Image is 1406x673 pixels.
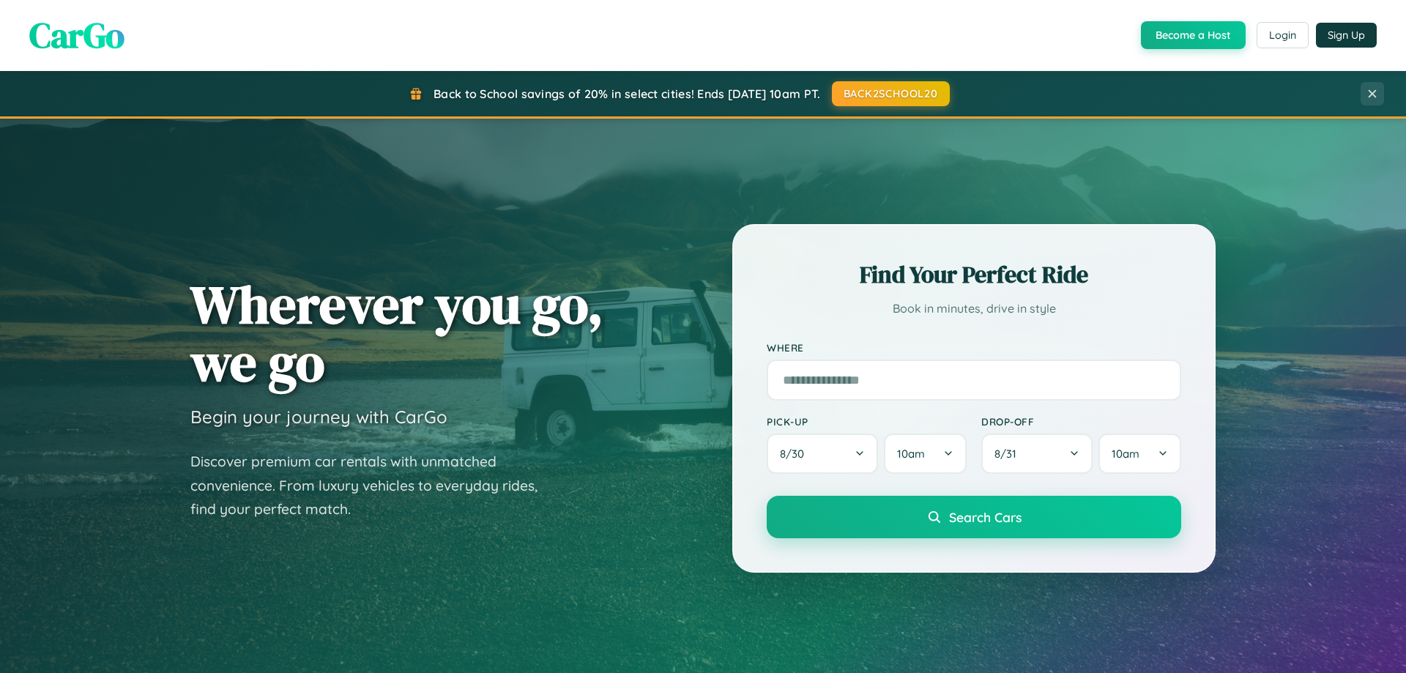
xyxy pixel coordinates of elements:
button: Login [1257,22,1309,48]
button: 8/31 [981,434,1093,474]
h2: Find Your Perfect Ride [767,259,1181,291]
p: Discover premium car rentals with unmatched convenience. From luxury vehicles to everyday rides, ... [190,450,557,521]
span: Back to School savings of 20% in select cities! Ends [DATE] 10am PT. [434,86,820,101]
span: 8 / 31 [994,447,1024,461]
span: Search Cars [949,509,1022,525]
h1: Wherever you go, we go [190,275,603,391]
span: 8 / 30 [780,447,811,461]
label: Pick-up [767,415,967,428]
h3: Begin your journey with CarGo [190,406,447,428]
button: BACK2SCHOOL20 [832,81,950,106]
span: CarGo [29,11,124,59]
button: 10am [1098,434,1181,474]
span: 10am [1112,447,1139,461]
label: Drop-off [981,415,1181,428]
p: Book in minutes, drive in style [767,298,1181,319]
label: Where [767,341,1181,354]
button: Search Cars [767,496,1181,538]
button: 10am [884,434,967,474]
span: 10am [897,447,925,461]
button: Sign Up [1316,23,1377,48]
button: 8/30 [767,434,878,474]
button: Become a Host [1141,21,1246,49]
